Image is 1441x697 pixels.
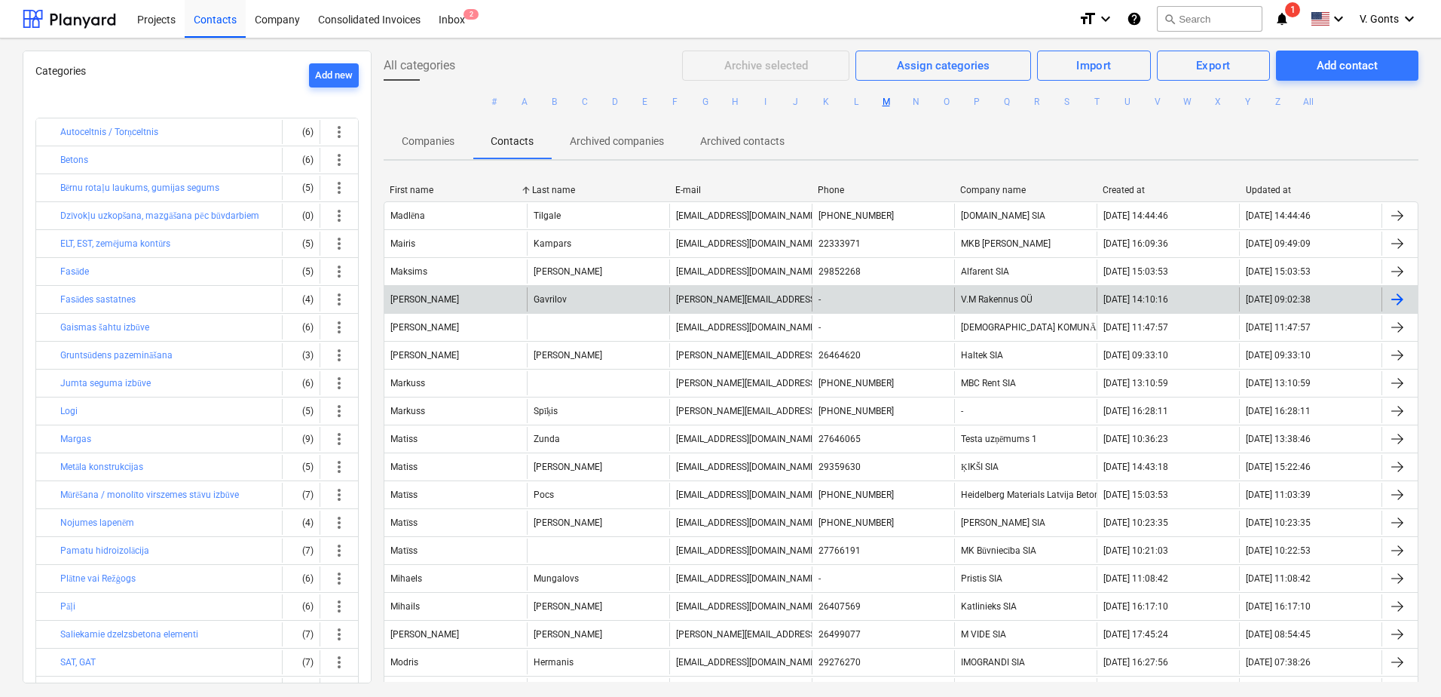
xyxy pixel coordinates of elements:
[330,430,348,448] span: more_vert
[289,120,314,144] div: (6)
[676,294,886,305] div: [PERSON_NAME][EMAIL_ADDRESS][DOMAIN_NAME]
[1276,51,1418,81] button: Add contact
[534,629,602,640] div: [PERSON_NAME]
[289,343,314,367] div: (3)
[330,374,348,392] span: more_vert
[491,134,534,149] p: Contacts
[60,151,88,169] button: Betons
[330,318,348,336] span: more_vert
[60,402,78,420] button: Logi
[1209,93,1227,111] button: X
[289,511,314,535] div: (4)
[954,511,1097,535] div: [PERSON_NAME] SIA
[1103,573,1168,584] div: [DATE] 11:08:42
[390,490,418,501] div: Matīss
[847,93,865,111] button: L
[954,315,1097,339] div: [DEMOGRAPHIC_DATA] KOMUNĀLSERVISS SIA
[35,65,86,77] span: Categories
[1103,629,1168,640] div: [DATE] 17:45:24
[727,93,745,111] button: H
[289,427,314,451] div: (9)
[954,539,1097,563] div: MK Būvniecība SIA
[576,93,594,111] button: C
[330,458,348,476] span: more_vert
[818,545,861,556] div: 27766191
[289,204,314,228] div: (0)
[534,434,560,444] div: Zunda
[534,238,571,249] div: Kampars
[60,486,239,504] button: Mūrēšana / monolīto virszemes stāvu izbūve
[954,287,1097,312] div: V.M Rakennus OÜ
[1246,601,1311,612] div: [DATE] 16:17:10
[1103,434,1168,444] div: [DATE] 10:36:23
[1028,93,1046,111] button: R
[330,207,348,225] span: more_vert
[1196,56,1231,75] div: Export
[676,322,818,333] div: [EMAIL_ADDRESS][DOMAIN_NAME]
[666,93,684,111] button: F
[390,378,425,388] div: Markuss
[818,517,894,528] div: [PHONE_NUMBER]
[676,601,818,612] div: [EMAIL_ADDRESS][DOMAIN_NAME]
[390,601,420,612] div: Mihails
[676,238,818,249] div: [EMAIL_ADDRESS][DOMAIN_NAME]
[60,542,149,560] button: Pamatu hidroizolācija
[390,185,520,195] div: First name
[534,462,602,472] div: [PERSON_NAME]
[289,259,314,284] div: (5)
[570,134,664,149] p: Archived companies
[534,294,567,305] div: Gavrilov
[546,93,564,111] button: B
[289,594,314,619] div: (6)
[818,322,821,333] div: -
[1179,93,1197,111] button: W
[390,517,418,529] div: Matīss
[1246,294,1311,305] div: [DATE] 09:02:38
[60,179,219,197] button: Bērnu rotaļu laukums, gumijas segums
[1103,210,1168,221] div: [DATE] 14:44:46
[60,290,136,309] button: Fasādes sastatnes
[289,371,314,395] div: (6)
[1299,93,1317,111] button: All
[330,123,348,141] span: more_vert
[390,266,427,277] div: Maksims
[954,399,1097,423] div: -
[676,545,818,556] div: [EMAIL_ADDRESS][DOMAIN_NAME]
[390,434,418,444] div: Matiss
[516,93,534,111] button: A
[390,657,418,668] div: Modris
[60,235,170,253] button: ELT, EST, zemējuma kontūrs
[676,490,818,500] div: [EMAIL_ADDRESS][DOMAIN_NAME]
[1103,517,1168,528] div: [DATE] 10:23:35
[818,266,861,277] div: 29852268
[1037,51,1151,81] button: Import
[1246,490,1311,500] div: [DATE] 11:03:39
[954,455,1097,479] div: ĶIKŠI SIA
[818,657,861,668] div: 29276270
[60,123,158,141] button: Autoceltnis / Torņceltnis
[1246,517,1311,528] div: [DATE] 10:23:35
[676,434,818,444] div: [EMAIL_ADDRESS][DOMAIN_NAME]
[676,462,818,472] div: [EMAIL_ADDRESS][DOMAIN_NAME]
[330,653,348,671] span: more_vert
[289,567,314,591] div: (6)
[1239,93,1257,111] button: Y
[60,458,143,476] button: Metāla konstrukcijas
[954,259,1097,284] div: Alfarent SIA
[1317,56,1378,75] div: Add contact
[330,179,348,197] span: more_vert
[330,542,348,560] span: more_vert
[818,294,821,305] div: -
[954,232,1097,256] div: MKB [PERSON_NAME]
[1246,406,1311,416] div: [DATE] 16:28:11
[1103,378,1168,388] div: [DATE] 13:10:59
[954,343,1097,367] div: Haltek SIA
[1246,322,1311,333] div: [DATE] 11:47:57
[315,67,353,84] div: Add new
[676,210,818,221] div: [EMAIL_ADDRESS][DOMAIN_NAME]
[1103,406,1168,416] div: [DATE] 16:28:11
[960,185,1091,195] div: Company name
[676,517,818,528] div: [EMAIL_ADDRESS][DOMAIN_NAME]
[1246,657,1311,668] div: [DATE] 07:38:26
[818,490,894,500] div: [PHONE_NUMBER]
